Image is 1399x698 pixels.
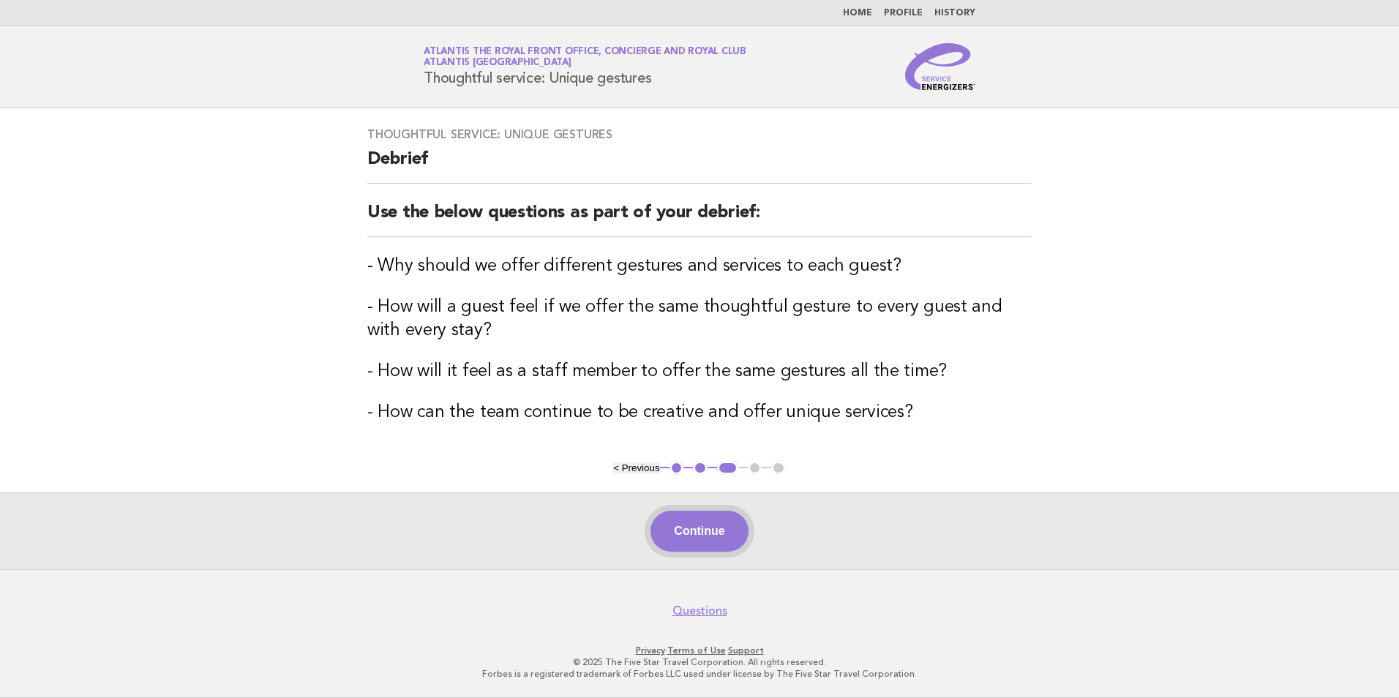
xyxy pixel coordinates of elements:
[693,461,708,476] button: 2
[843,9,872,18] a: Home
[252,668,1147,680] p: Forbes is a registered trademark of Forbes LLC used under license by The Five Star Travel Corpora...
[367,201,1032,237] h2: Use the below questions as part of your debrief:
[667,645,726,656] a: Terms of Use
[905,43,975,90] img: Service Energizers
[884,9,923,18] a: Profile
[613,462,659,473] button: < Previous
[367,255,1032,278] h3: - Why should we offer different gestures and services to each guest?
[670,461,684,476] button: 1
[934,9,975,18] a: History
[672,604,727,618] a: Questions
[367,127,1032,142] h3: Thoughtful service: Unique gestures
[424,59,571,68] span: Atlantis [GEOGRAPHIC_DATA]
[252,645,1147,656] p: · ·
[367,296,1032,342] h3: - How will a guest feel if we offer the same thoughtful gesture to every guest and with every stay?
[367,360,1032,383] h3: - How will it feel as a staff member to offer the same gestures all the time?
[367,148,1032,184] h2: Debrief
[367,401,1032,424] h3: - How can the team continue to be creative and offer unique services?
[717,461,738,476] button: 3
[252,656,1147,668] p: © 2025 The Five Star Travel Corporation. All rights reserved.
[728,645,764,656] a: Support
[424,48,746,86] h1: Thoughtful service: Unique gestures
[650,511,748,552] button: Continue
[424,47,746,67] a: Atlantis The Royal Front Office, Concierge and Royal ClubAtlantis [GEOGRAPHIC_DATA]
[636,645,665,656] a: Privacy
